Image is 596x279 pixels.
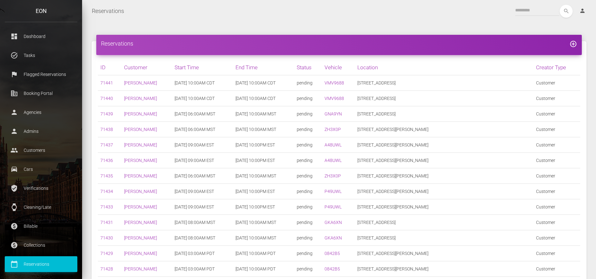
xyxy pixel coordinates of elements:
p: Tasks [9,51,73,60]
td: [STREET_ADDRESS][PERSON_NAME] [355,122,533,137]
a: 71433 [100,204,113,209]
a: [PERSON_NAME] [124,251,157,256]
p: Booking Portal [9,89,73,98]
a: drive_eta Cars [5,161,77,177]
td: pending [294,153,322,168]
a: GKA6XN [325,235,342,240]
th: Start Time [172,60,233,75]
td: Customer [533,230,580,246]
td: [STREET_ADDRESS] [355,230,533,246]
td: [DATE] 10:00AM CDT [172,75,233,91]
a: ZH3X0P [325,127,341,132]
a: dashboard Dashboard [5,28,77,44]
td: [DATE] 10:00PM EST [233,137,294,153]
td: pending [294,168,322,184]
td: pending [294,230,322,246]
td: [DATE] 09:00AM EST [172,199,233,215]
td: Customer [533,246,580,261]
button: search [560,5,573,18]
a: 71437 [100,142,113,147]
a: verified_user Verifications [5,180,77,196]
p: Cleaning/Late [9,202,73,212]
a: [PERSON_NAME] [124,96,157,101]
a: GNA9YN [325,111,342,116]
td: [DATE] 06:00AM MST [172,122,233,137]
td: [DATE] 10:00AM MST [233,168,294,184]
p: Verifications [9,183,73,193]
a: ZH3X0P [325,173,341,178]
td: pending [294,215,322,230]
a: [PERSON_NAME] [124,127,157,132]
a: 0842B5 [325,251,340,256]
td: pending [294,75,322,91]
td: [DATE] 06:00AM MST [172,168,233,184]
td: pending [294,199,322,215]
td: pending [294,122,322,137]
p: Collections [9,240,73,250]
a: 71431 [100,220,113,225]
th: End Time [233,60,294,75]
p: Billable [9,221,73,231]
a: [PERSON_NAME] [124,235,157,240]
td: [DATE] 08:00AM MST [172,215,233,230]
p: Reservations [9,259,73,269]
th: Status [294,60,322,75]
td: [DATE] 10:00AM MST [233,106,294,122]
a: 71428 [100,266,113,271]
td: [STREET_ADDRESS][PERSON_NAME] [355,246,533,261]
a: [PERSON_NAME] [124,142,157,147]
td: [STREET_ADDRESS][PERSON_NAME] [355,199,533,215]
a: [PERSON_NAME] [124,173,157,178]
td: [STREET_ADDRESS] [355,215,533,230]
a: flag Flagged Reservations [5,66,77,82]
a: 71441 [100,80,113,85]
a: add_circle_outline [569,40,577,47]
td: [STREET_ADDRESS] [355,106,533,122]
a: [PERSON_NAME] [124,220,157,225]
a: 0842B5 [325,266,340,271]
a: A48UWL [325,142,342,147]
td: [DATE] 10:00AM MST [233,122,294,137]
a: person [575,5,591,17]
td: Customer [533,91,580,106]
td: pending [294,184,322,199]
a: [PERSON_NAME] [124,111,157,116]
i: add_circle_outline [569,40,577,48]
a: 71440 [100,96,113,101]
a: paid Billable [5,218,77,234]
td: [DATE] 03:00AM PDT [172,246,233,261]
a: [PERSON_NAME] [124,80,157,85]
p: Flagged Reservations [9,70,73,79]
a: P49UWL [325,204,342,209]
td: pending [294,137,322,153]
a: task_alt Tasks [5,47,77,63]
p: Admins [9,127,73,136]
td: pending [294,261,322,277]
td: Customer [533,215,580,230]
td: [STREET_ADDRESS][PERSON_NAME] [355,261,533,277]
h4: Reservations [101,40,577,47]
a: Reservations [92,3,124,19]
td: Customer [533,106,580,122]
td: [DATE] 10:00AM MST [233,230,294,246]
a: 71429 [100,251,113,256]
p: Customers [9,146,73,155]
p: Cars [9,164,73,174]
a: person Agencies [5,104,77,120]
th: Location [355,60,533,75]
td: [DATE] 09:00AM EST [172,153,233,168]
td: [DATE] 10:00PM EST [233,199,294,215]
td: Customer [533,75,580,91]
p: Dashboard [9,32,73,41]
td: [DATE] 06:00AM MST [172,106,233,122]
td: Customer [533,153,580,168]
a: [PERSON_NAME] [124,158,157,163]
td: [STREET_ADDRESS][PERSON_NAME] [355,137,533,153]
td: [DATE] 10:00AM CDT [233,75,294,91]
td: Customer [533,122,580,137]
p: Agencies [9,108,73,117]
a: 71439 [100,111,113,116]
td: Customer [533,184,580,199]
td: Customer [533,261,580,277]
